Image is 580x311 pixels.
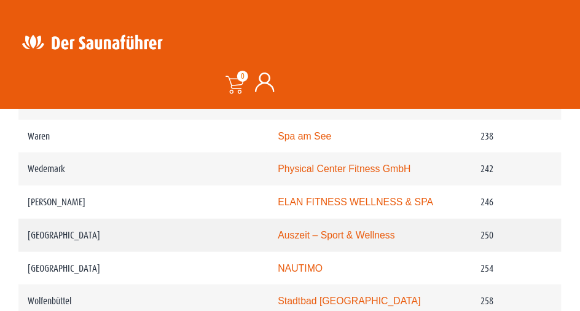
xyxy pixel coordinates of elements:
td: [GEOGRAPHIC_DATA] [18,252,267,285]
td: [PERSON_NAME] [18,186,267,219]
td: 238 [472,120,562,153]
td: Wedemark [18,152,267,186]
td: 254 [472,252,562,285]
span: 0 [237,71,248,82]
td: 242 [472,152,562,186]
a: Spa am See [278,131,332,141]
td: 246 [472,186,562,219]
a: NAUTIMO [278,263,323,274]
td: Waren [18,120,267,153]
td: 250 [472,219,562,252]
td: [GEOGRAPHIC_DATA] [18,219,267,252]
a: ELAN FITNESS WELLNESS & SPA [278,197,434,207]
a: Stadtbad [GEOGRAPHIC_DATA] [278,296,421,306]
a: Auszeit – Sport & Wellness [278,230,396,240]
a: Physical Center Fitness GmbH [278,163,411,174]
